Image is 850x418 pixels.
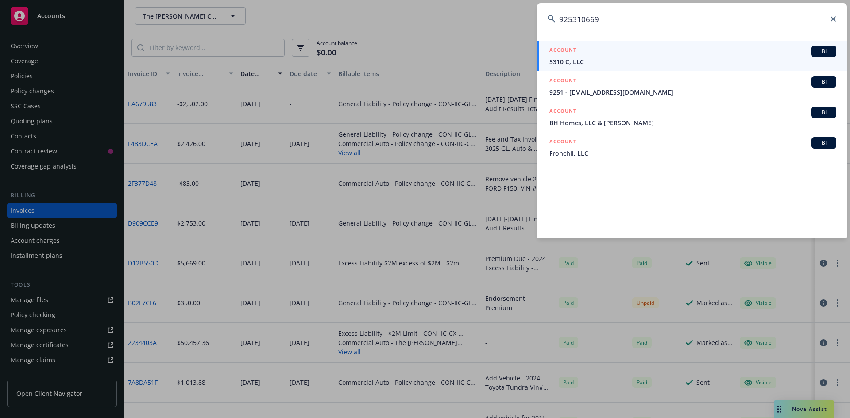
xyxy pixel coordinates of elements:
input: Search... [537,3,847,35]
h5: ACCOUNT [549,76,576,87]
a: ACCOUNTBIBH Homes, LLC & [PERSON_NAME] [537,102,847,132]
h5: ACCOUNT [549,137,576,148]
span: BH Homes, LLC & [PERSON_NAME] [549,118,836,127]
span: BI [815,47,833,55]
span: Fronchil, LLC [549,149,836,158]
span: BI [815,108,833,116]
h5: ACCOUNT [549,107,576,117]
span: BI [815,78,833,86]
span: BI [815,139,833,147]
a: ACCOUNTBI5310 C, LLC [537,41,847,71]
a: ACCOUNTBI9251 - [EMAIL_ADDRESS][DOMAIN_NAME] [537,71,847,102]
h5: ACCOUNT [549,46,576,56]
span: 9251 - [EMAIL_ADDRESS][DOMAIN_NAME] [549,88,836,97]
a: ACCOUNTBIFronchil, LLC [537,132,847,163]
span: 5310 C, LLC [549,57,836,66]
